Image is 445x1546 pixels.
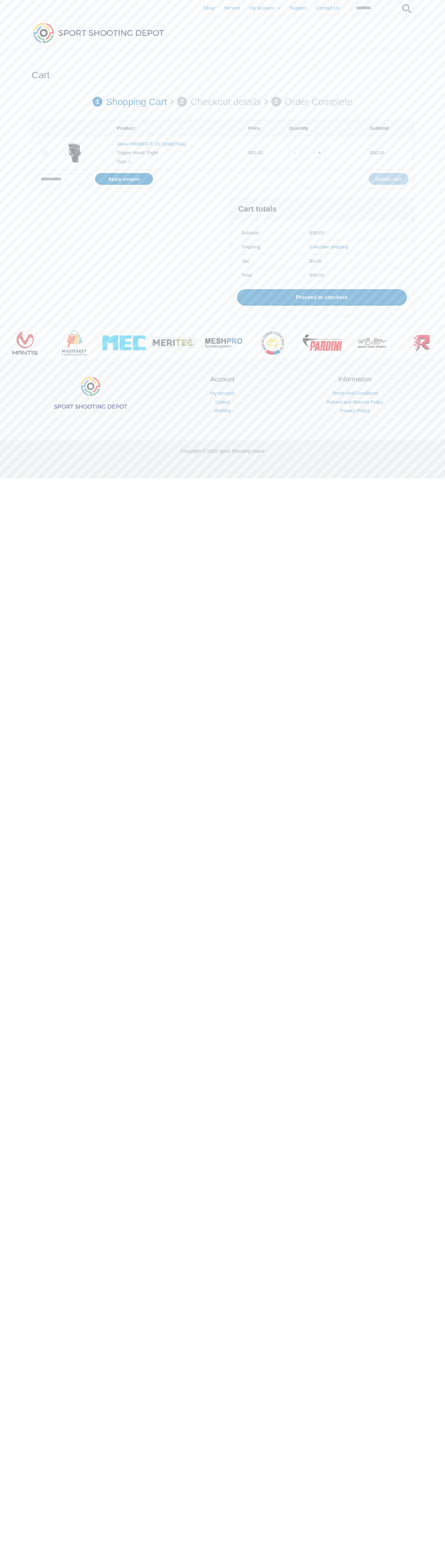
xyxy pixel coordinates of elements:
p: Shopping Cart [106,93,167,111]
a: - [289,147,301,158]
th: Subtotal [365,120,413,136]
button: Update cart [369,173,408,185]
a: My account [210,390,235,396]
th: Shipping [237,240,305,254]
input: Product quantity [301,147,313,158]
aside: Footer Widget 3 [297,374,414,415]
span: 1 [93,97,103,107]
nav: Account [164,389,281,415]
a: Orders [215,399,230,405]
button: Apply coupon [95,173,153,185]
span: $ [309,230,312,235]
dt: Trigger Hand: [117,148,146,157]
span: $ [309,272,312,278]
a: Calculate shipping [309,244,349,249]
p: Copyright © 2025 Sport Shooting Depot [32,447,414,456]
aside: Footer Widget 2 [164,374,281,415]
span: 2 [177,97,187,107]
h2: Account [164,374,281,384]
th: Tax [237,254,305,268]
p: Right [117,148,239,157]
h2: Information [297,374,414,384]
bdi: 50.00 [248,150,263,155]
span: $ [370,150,372,155]
p: Checkout details [191,93,261,111]
bdi: 50.00 [309,230,324,235]
span: $ [248,150,251,155]
a: Remove Glove PRIMOFIT 20 (SIMETRA) from cart [42,150,48,156]
th: Product [112,120,244,136]
span: $ [309,258,312,264]
nav: Information [297,389,414,415]
bdi: 50.00 [370,150,384,155]
a: 2 Checkout details [177,93,261,111]
a: Terms And Conditions [332,390,378,396]
button: Search [401,3,413,13]
img: Glove PRIMOFIT 20 [63,142,86,164]
h2: Cart totals [231,198,413,220]
th: Quantity [284,120,365,136]
th: Total [237,268,305,282]
bdi: 50.00 [309,272,324,278]
a: Wishlist [214,408,231,413]
img: Sport Shooting Depot [32,21,165,45]
th: Subtotal [237,226,305,240]
p: L [117,157,239,166]
a: Glove PRIMOFIT 20 (SIMETRA) [117,141,185,147]
th: Price [244,120,284,136]
dt: Size: [117,157,127,166]
a: Proceed to checkout [237,289,407,306]
a: + [314,147,326,158]
a: Privacy Policy [340,408,370,413]
bdi: 0.00 [309,258,322,264]
h1: Cart [32,69,414,81]
a: 1 Shopping Cart [93,93,167,111]
a: Refund and Returns Policy [327,399,383,405]
aside: Footer Widget 1 [32,374,149,426]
